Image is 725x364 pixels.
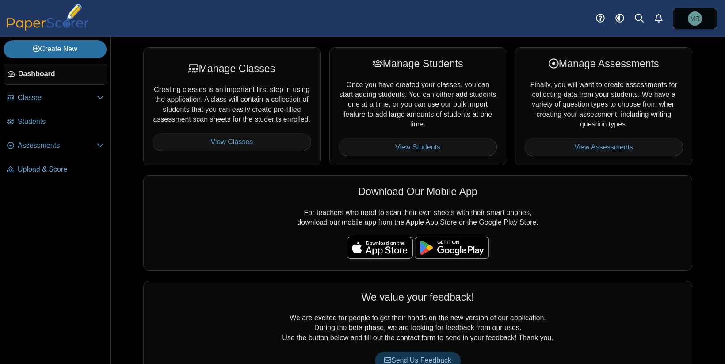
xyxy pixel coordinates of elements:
[515,47,692,165] div: Finally, you will want to create assessments for collecting data from your students. We have a va...
[4,88,107,109] a: Classes
[649,9,668,28] a: Alerts
[4,4,92,31] img: PaperScorer
[18,165,104,174] span: Upload & Score
[339,138,497,156] a: View Students
[18,93,97,103] span: Classes
[329,47,507,165] div: Once you have created your classes, you can start adding students. You can either add students on...
[4,40,107,58] a: Create New
[415,237,489,259] img: google-play-badge.png
[153,61,311,76] div: Manage Classes
[524,57,683,71] div: Manage Assessments
[384,356,451,364] span: Send Us Feedback
[339,57,497,71] div: Manage Students
[18,69,103,79] span: Dashboard
[524,138,683,156] a: View Assessments
[4,64,107,85] a: Dashboard
[18,117,104,126] span: Students
[18,141,97,150] span: Assessments
[153,133,311,151] a: View Classes
[4,135,107,157] a: Assessments
[153,290,683,304] div: We value your feedback!
[4,24,92,32] a: PaperScorer
[4,159,107,180] a: Upload & Score
[690,15,700,22] span: Malinda Ritts
[347,237,413,259] img: apple-store-badge.svg
[4,111,107,133] a: Students
[688,11,702,26] span: Malinda Ritts
[153,184,683,199] div: Download Our Mobile App
[143,175,692,271] div: For teachers who need to scan their own sheets with their smart phones, download our mobile app f...
[143,47,321,165] div: Creating classes is an important first step in using the application. A class will contain a coll...
[673,8,717,29] a: Malinda Ritts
